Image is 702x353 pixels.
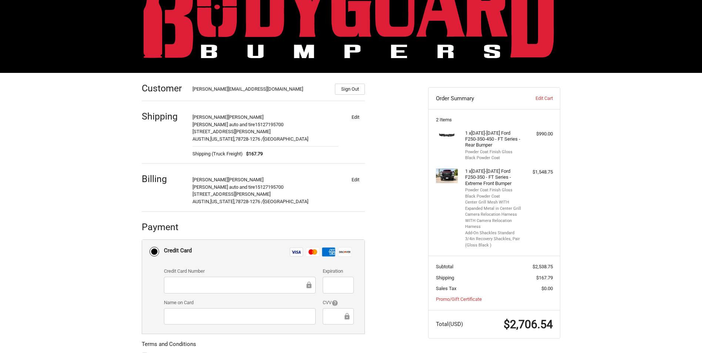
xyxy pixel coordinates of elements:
[541,286,553,291] span: $0.00
[210,199,235,204] span: [US_STATE],
[665,317,702,353] iframe: Chat Widget
[516,95,552,102] a: Edit Cart
[465,199,522,212] li: Center Grill Mesh WITH Expanded Metal in Center Grill
[346,174,365,185] button: Edit
[436,275,454,280] span: Shipping
[533,264,553,269] span: $2,538.75
[263,199,308,204] span: [GEOGRAPHIC_DATA]
[164,268,316,275] label: Credit Card Number
[192,191,271,197] span: [STREET_ADDRESS][PERSON_NAME]
[465,130,522,148] h4: 1 x [DATE]-[DATE] Ford F250-350-450 - FT Series - Rear Bumper
[164,245,192,257] div: Credit Card
[465,212,522,230] li: Camera Relocation Harness WITH Camera Relocation Harness
[465,149,522,161] li: Powder Coat Finish Gloss Black Powder Coat
[235,136,263,142] span: 78728-1276 /
[255,122,283,127] span: 15127195700
[465,168,522,186] h4: 1 x [DATE]-[DATE] Ford F250-350 - FT Series - Extreme Front Bumper
[192,122,255,127] span: [PERSON_NAME] auto and tire
[228,177,263,182] span: [PERSON_NAME]
[436,264,453,269] span: Subtotal
[192,199,210,204] span: AUSTIN,
[436,286,456,291] span: Sales Tax
[228,114,263,120] span: [PERSON_NAME]
[436,321,463,327] span: Total (USD)
[192,114,228,120] span: [PERSON_NAME]
[465,187,522,199] li: Powder Coat Finish Gloss Black Powder Coat
[465,230,522,249] li: Add-On Shackles Standard 3/4in Recovery Shackles, Pair (Gloss Black )
[436,117,553,123] h3: 2 Items
[142,173,185,185] h2: Billing
[192,85,328,95] div: [PERSON_NAME][EMAIL_ADDRESS][DOMAIN_NAME]
[142,83,185,94] h2: Customer
[335,84,365,95] button: Sign Out
[536,275,553,280] span: $167.79
[524,130,553,138] div: $990.00
[255,184,283,190] span: 15127195700
[263,136,308,142] span: [GEOGRAPHIC_DATA]
[436,95,516,102] h3: Order Summary
[142,111,185,122] h2: Shipping
[436,296,482,302] a: Promo/Gift Certificate
[346,112,365,122] button: Edit
[504,318,553,331] span: $2,706.54
[323,268,353,275] label: Expiration
[142,221,185,233] h2: Payment
[192,129,271,134] span: [STREET_ADDRESS][PERSON_NAME]
[164,299,316,306] label: Name on Card
[235,199,263,204] span: 78728-1276 /
[192,184,255,190] span: [PERSON_NAME] auto and tire
[323,299,353,306] label: CVV
[243,150,263,158] span: $167.79
[524,168,553,176] div: $1,548.75
[192,136,210,142] span: AUSTIN,
[210,136,235,142] span: [US_STATE],
[192,177,228,182] span: [PERSON_NAME]
[142,340,196,352] legend: Terms and Conditions
[192,150,243,158] span: Shipping (Truck Freight)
